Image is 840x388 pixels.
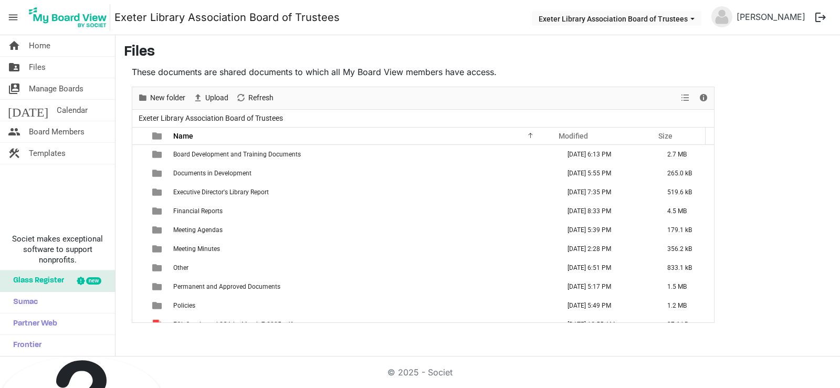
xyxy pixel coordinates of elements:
span: Upload [204,91,229,104]
td: Other is template cell column header Name [170,258,556,277]
div: Refresh [232,87,277,109]
span: New folder [149,91,186,104]
a: Exeter Library Association Board of Trustees [114,7,340,28]
p: These documents are shared documents to which all My Board View members have access. [132,66,715,78]
td: Documents in Development is template cell column header Name [170,164,556,183]
span: Modified [559,132,588,140]
td: checkbox [132,277,146,296]
a: [PERSON_NAME] [732,6,810,27]
td: checkbox [132,296,146,315]
td: 2.7 MB is template cell column header Size [656,145,714,164]
span: Financial Reports [173,207,223,215]
td: checkbox [132,258,146,277]
td: 37.6 kB is template cell column header Size [656,315,714,334]
a: © 2025 - Societ [387,367,453,377]
td: checkbox [132,202,146,221]
td: is template cell column header type [146,239,170,258]
span: Home [29,35,50,56]
td: is template cell column header type [146,277,170,296]
img: no-profile-picture.svg [711,6,732,27]
td: Meeting Agendas is template cell column header Name [170,221,556,239]
button: Details [697,91,711,104]
td: checkbox [132,221,146,239]
td: July 28, 2025 5:39 PM column header Modified [556,221,656,239]
div: Details [695,87,712,109]
td: 1.5 MB is template cell column header Size [656,277,714,296]
td: 519.6 kB is template cell column header Size [656,183,714,202]
td: is template cell column header type [146,145,170,164]
span: Board Development and Training Documents [173,151,301,158]
img: My Board View Logo [26,4,110,30]
div: New folder [134,87,189,109]
td: is template cell column header type [146,296,170,315]
td: 1.2 MB is template cell column header Size [656,296,714,315]
td: checkbox [132,145,146,164]
td: is template cell column header type [146,258,170,277]
span: Sumac [8,292,38,313]
span: ECL Condensed SOA by Month 7.2025.pdf [173,321,292,328]
td: 356.2 kB is template cell column header Size [656,239,714,258]
button: Refresh [234,91,276,104]
td: Board Development and Training Documents is template cell column header Name [170,145,556,164]
span: Executive Director's Library Report [173,188,269,196]
td: 833.1 kB is template cell column header Size [656,258,714,277]
button: Upload [191,91,230,104]
td: 265.0 kB is template cell column header Size [656,164,714,183]
a: My Board View Logo [26,4,114,30]
span: construction [8,143,20,164]
td: ECL Condensed SOA by Month 7.2025.pdf is template cell column header Name [170,315,556,334]
td: Financial Reports is template cell column header Name [170,202,556,221]
span: home [8,35,20,56]
td: August 11, 2025 7:35 PM column header Modified [556,183,656,202]
div: View [677,87,695,109]
span: Files [29,57,46,78]
span: Documents in Development [173,170,251,177]
span: Policies [173,302,195,309]
button: View dropdownbutton [679,91,691,104]
td: 179.1 kB is template cell column header Size [656,221,714,239]
span: Other [173,264,188,271]
span: Exeter Library Association Board of Trustees [136,112,285,125]
td: July 14, 2025 8:33 PM column header Modified [556,202,656,221]
td: is template cell column header type [146,202,170,221]
td: August 11, 2025 12:55 AM column header Modified [556,315,656,334]
span: Partner Web [8,313,57,334]
span: Manage Boards [29,78,83,99]
span: Name [173,132,193,140]
td: is template cell column header type [146,183,170,202]
td: July 28, 2025 6:51 PM column header Modified [556,258,656,277]
td: Permanent and Approved Documents is template cell column header Name [170,277,556,296]
td: May 15, 2025 6:13 PM column header Modified [556,145,656,164]
td: checkbox [132,239,146,258]
span: Templates [29,143,66,164]
button: logout [810,6,832,28]
div: new [86,277,101,285]
span: Meeting Minutes [173,245,220,253]
td: 4.5 MB is template cell column header Size [656,202,714,221]
span: Refresh [247,91,275,104]
div: Upload [189,87,232,109]
span: Frontier [8,335,41,356]
td: is template cell column header type [146,164,170,183]
td: checkbox [132,164,146,183]
span: menu [3,7,23,27]
td: July 09, 2025 5:55 PM column header Modified [556,164,656,183]
span: Permanent and Approved Documents [173,283,280,290]
span: people [8,121,20,142]
td: Policies is template cell column header Name [170,296,556,315]
span: [DATE] [8,100,48,121]
td: Executive Director's Library Report is template cell column header Name [170,183,556,202]
td: checkbox [132,315,146,334]
td: checkbox [132,183,146,202]
td: Meeting Minutes is template cell column header Name [170,239,556,258]
span: switch_account [8,78,20,99]
span: Board Members [29,121,85,142]
td: August 14, 2025 2:28 PM column header Modified [556,239,656,258]
span: Calendar [57,100,88,121]
td: is template cell column header type [146,315,170,334]
span: Societ makes exceptional software to support nonprofits. [5,234,110,265]
td: August 11, 2025 5:49 PM column header Modified [556,296,656,315]
h3: Files [124,44,832,61]
span: folder_shared [8,57,20,78]
button: New folder [136,91,187,104]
